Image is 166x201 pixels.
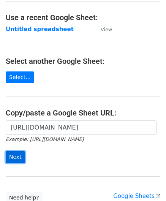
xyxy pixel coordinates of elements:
[6,57,160,66] h4: Select another Google Sheet:
[6,120,157,135] input: Paste your Google Sheet URL here
[93,26,112,33] a: View
[113,193,160,199] a: Google Sheets
[6,26,74,33] a: Untitled spreadsheet
[6,136,84,142] small: Example: [URL][DOMAIN_NAME]
[128,165,166,201] iframe: Chat Widget
[6,151,25,163] input: Next
[6,108,160,117] h4: Copy/paste a Google Sheet URL:
[6,71,34,83] a: Select...
[101,27,112,32] small: View
[6,13,160,22] h4: Use a recent Google Sheet:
